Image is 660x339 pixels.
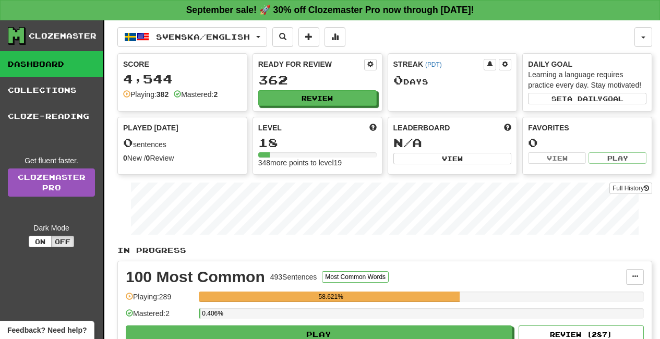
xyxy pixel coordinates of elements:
div: Daily Goal [528,59,646,69]
button: Search sentences [272,27,293,47]
div: 4,544 [123,72,242,86]
button: Full History [609,183,652,194]
span: Open feedback widget [7,325,87,335]
button: View [393,153,512,164]
strong: 382 [157,90,169,99]
button: Svenska/English [117,27,267,47]
div: Learning a language requires practice every day. Stay motivated! [528,69,646,90]
div: sentences [123,136,242,150]
div: Favorites [528,123,646,133]
div: Get fluent faster. [8,155,95,166]
button: More stats [325,27,345,47]
strong: 2 [213,90,218,99]
div: Mastered: [174,89,218,100]
div: 362 [258,74,377,87]
span: Leaderboard [393,123,450,133]
div: 348 more points to level 19 [258,158,377,168]
strong: September sale! 🚀 30% off Clozemaster Pro now through [DATE]! [186,5,474,15]
strong: 0 [146,154,150,162]
span: This week in points, UTC [504,123,511,133]
span: Svenska / English [156,32,250,41]
div: Dark Mode [8,223,95,233]
div: 0 [528,136,646,149]
a: (PDT) [425,61,442,68]
span: a daily [567,95,603,102]
span: 0 [123,135,133,150]
div: Streak [393,59,484,69]
span: N/A [393,135,422,150]
button: Off [51,236,74,247]
span: Level [258,123,282,133]
div: Day s [393,74,512,87]
div: Clozemaster [29,31,97,41]
button: Most Common Words [322,271,389,283]
div: 100 Most Common [126,269,265,285]
div: Score [123,59,242,69]
div: New / Review [123,153,242,163]
button: Add sentence to collection [298,27,319,47]
a: ClozemasterPro [8,168,95,197]
div: Playing: [123,89,169,100]
span: Score more points to level up [369,123,377,133]
div: 493 Sentences [270,272,317,282]
div: 18 [258,136,377,149]
div: 58.621% [202,292,460,302]
p: In Progress [117,245,652,256]
div: Playing: 289 [126,292,194,309]
span: Played [DATE] [123,123,178,133]
div: Mastered: 2 [126,308,194,325]
div: Ready for Review [258,59,364,69]
button: Seta dailygoal [528,93,646,104]
button: View [528,152,586,164]
span: 0 [393,72,403,87]
strong: 0 [123,154,127,162]
button: On [29,236,52,247]
button: Play [589,152,646,164]
button: Review [258,90,377,106]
